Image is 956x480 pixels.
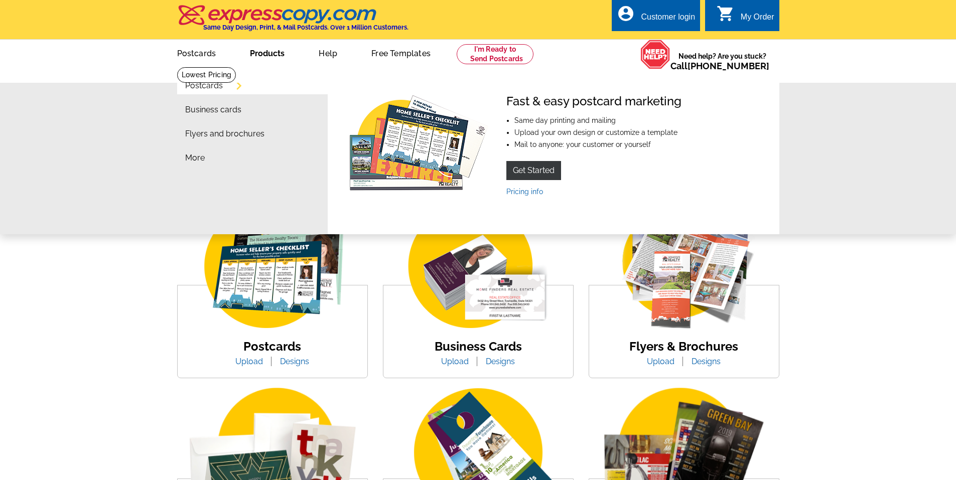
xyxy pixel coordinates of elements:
a: Upload [434,357,476,366]
a: Business Cards [435,339,522,354]
div: My Order [741,13,774,27]
div: Customer login [641,13,695,27]
h4: Fast & easy postcard marketing [506,94,681,109]
span: Need help? Are you stuck? [670,51,774,71]
a: [PHONE_NUMBER] [688,61,769,71]
li: Upload your own design or customize a template [514,129,681,136]
a: Pricing info [506,188,543,196]
li: Mail to anyone: your customer or yourself [514,141,681,148]
img: help [640,40,670,69]
a: Designs [272,357,317,366]
a: Upload [228,357,270,366]
i: shopping_cart [717,5,735,23]
i: account_circle [617,5,635,23]
h4: Same Day Design, Print, & Mail Postcards. Over 1 Million Customers. [203,24,408,31]
a: account_circle Customer login [617,11,695,24]
img: flyer-card.png [599,201,769,333]
li: Same day printing and mailing [514,117,681,124]
a: Free Templates [355,41,447,64]
img: img_postcard.png [187,201,358,333]
a: Designs [478,357,522,366]
span: Call [670,61,769,71]
a: Products [234,41,301,64]
a: Flyers and brochures [185,130,264,138]
a: Flyers & Brochures [629,339,738,354]
a: Designs [684,357,728,366]
a: Upload [639,357,682,366]
a: More [185,154,205,162]
a: Postcards [161,41,232,64]
a: Get Started [506,161,561,180]
a: Postcards [243,339,301,354]
img: Fast & easy postcard marketing [346,94,490,195]
a: shopping_cart My Order [717,11,774,24]
a: Postcards [185,82,223,90]
a: Help [303,41,353,64]
a: Business cards [185,106,241,114]
a: Same Day Design, Print, & Mail Postcards. Over 1 Million Customers. [177,12,408,31]
img: business-card.png [393,201,564,333]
